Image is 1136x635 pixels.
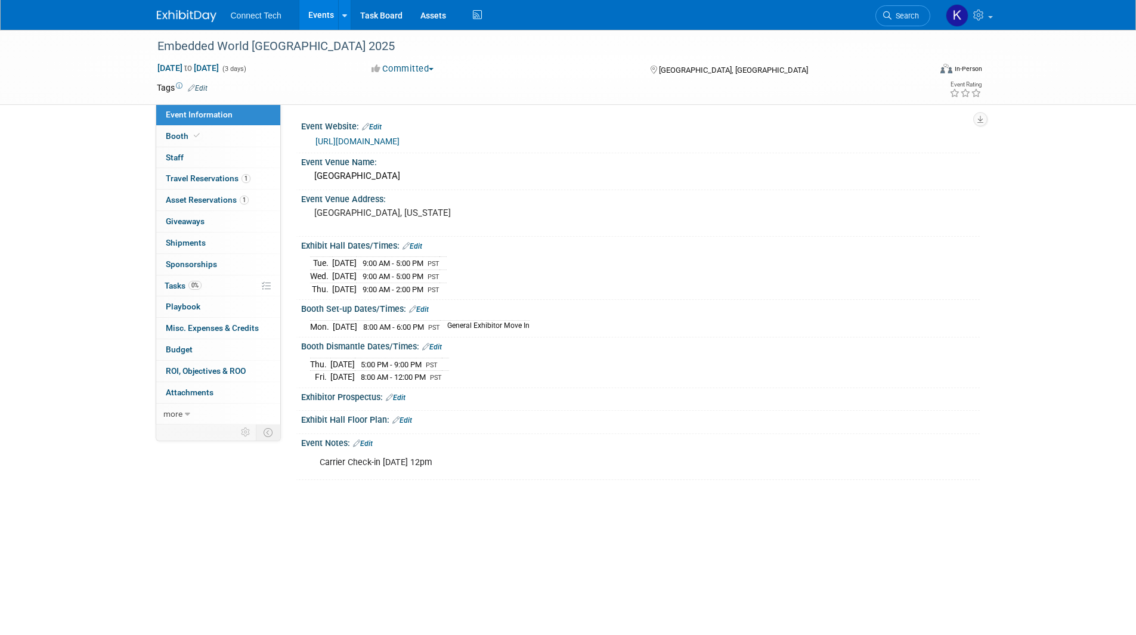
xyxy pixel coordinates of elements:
[156,233,280,253] a: Shipments
[875,5,930,26] a: Search
[409,305,429,314] a: Edit
[301,388,980,404] div: Exhibitor Prospectus:
[156,190,280,210] a: Asset Reservations1
[156,318,280,339] a: Misc. Expenses & Credits
[428,273,439,281] span: PST
[440,320,530,333] td: General Exhibitor Move In
[301,153,980,168] div: Event Venue Name:
[156,147,280,168] a: Staff
[156,168,280,189] a: Travel Reservations1
[166,238,206,247] span: Shipments
[156,361,280,382] a: ROI, Objectives & ROO
[157,10,216,22] img: ExhibitDay
[940,64,952,73] img: Format-Inperson.png
[156,126,280,147] a: Booth
[188,84,208,92] a: Edit
[332,257,357,270] td: [DATE]
[157,63,219,73] span: [DATE] [DATE]
[428,260,439,268] span: PST
[330,358,355,371] td: [DATE]
[361,360,422,369] span: 5:00 PM - 9:00 PM
[310,371,330,383] td: Fri.
[333,320,357,333] td: [DATE]
[301,434,980,450] div: Event Notes:
[156,254,280,275] a: Sponsorships
[310,270,332,283] td: Wed.
[156,275,280,296] a: Tasks0%
[156,104,280,125] a: Event Information
[221,65,246,73] span: (3 days)
[363,272,423,281] span: 9:00 AM - 5:00 PM
[310,167,971,185] div: [GEOGRAPHIC_DATA]
[367,63,438,75] button: Committed
[166,259,217,269] span: Sponsorships
[301,337,980,353] div: Booth Dismantle Dates/Times:
[166,216,205,226] span: Giveaways
[156,404,280,425] a: more
[166,174,250,183] span: Travel Reservations
[240,196,249,205] span: 1
[156,382,280,403] a: Attachments
[363,259,423,268] span: 9:00 AM - 5:00 PM
[166,345,193,354] span: Budget
[332,270,357,283] td: [DATE]
[310,283,332,295] td: Thu.
[386,394,406,402] a: Edit
[166,323,259,333] span: Misc. Expenses & Credits
[157,82,208,94] td: Tags
[188,281,202,290] span: 0%
[301,411,980,426] div: Exhibit Hall Floor Plan:
[163,409,182,419] span: more
[392,416,412,425] a: Edit
[301,117,980,133] div: Event Website:
[231,11,281,20] span: Connect Tech
[315,137,400,146] a: [URL][DOMAIN_NAME]
[330,371,355,383] td: [DATE]
[166,153,184,162] span: Staff
[332,283,357,295] td: [DATE]
[156,211,280,232] a: Giveaways
[430,374,442,382] span: PST
[194,132,200,139] i: Booth reservation complete
[156,296,280,317] a: Playbook
[256,425,280,440] td: Toggle Event Tabs
[362,123,382,131] a: Edit
[361,373,426,382] span: 8:00 AM - 12:00 PM
[153,36,912,57] div: Embedded World [GEOGRAPHIC_DATA] 2025
[166,110,233,119] span: Event Information
[860,62,983,80] div: Event Format
[311,451,849,475] div: Carrier Check-in [DATE] 12pm
[314,207,571,218] pre: [GEOGRAPHIC_DATA], [US_STATE]
[892,11,919,20] span: Search
[236,425,256,440] td: Personalize Event Tab Strip
[301,300,980,315] div: Booth Set-up Dates/Times:
[310,358,330,371] td: Thu.
[182,63,194,73] span: to
[301,237,980,252] div: Exhibit Hall Dates/Times:
[166,195,249,205] span: Asset Reservations
[403,242,422,250] a: Edit
[946,4,968,27] img: Kara Price
[310,320,333,333] td: Mon.
[426,361,438,369] span: PST
[156,339,280,360] a: Budget
[165,281,202,290] span: Tasks
[659,66,808,75] span: [GEOGRAPHIC_DATA], [GEOGRAPHIC_DATA]
[242,174,250,183] span: 1
[166,388,213,397] span: Attachments
[363,285,423,294] span: 9:00 AM - 2:00 PM
[353,439,373,448] a: Edit
[166,302,200,311] span: Playbook
[954,64,982,73] div: In-Person
[428,324,440,332] span: PST
[166,131,202,141] span: Booth
[310,257,332,270] td: Tue.
[428,286,439,294] span: PST
[422,343,442,351] a: Edit
[949,82,982,88] div: Event Rating
[301,190,980,205] div: Event Venue Address:
[363,323,424,332] span: 8:00 AM - 6:00 PM
[166,366,246,376] span: ROI, Objectives & ROO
